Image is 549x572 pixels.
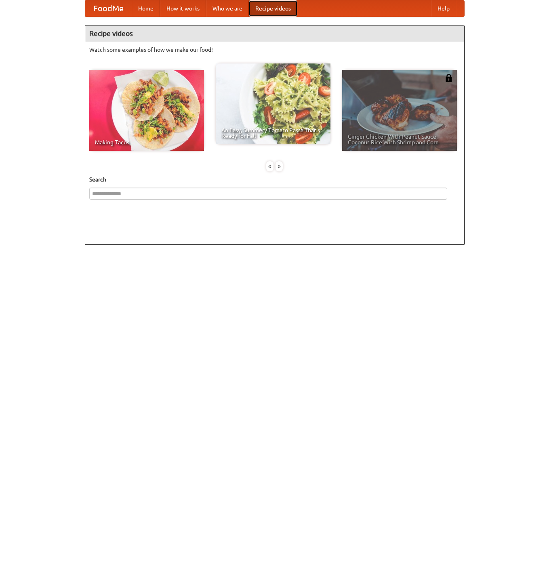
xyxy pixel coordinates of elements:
a: Making Tacos [89,70,204,151]
a: Who we are [206,0,249,17]
h4: Recipe videos [85,25,464,42]
span: Making Tacos [95,139,198,145]
div: « [266,161,273,171]
div: » [276,161,283,171]
a: Help [431,0,456,17]
a: An Easy, Summery Tomato Pasta That's Ready for Fall [216,63,330,144]
a: FoodMe [85,0,132,17]
a: How it works [160,0,206,17]
p: Watch some examples of how we make our food! [89,46,460,54]
a: Home [132,0,160,17]
h5: Search [89,175,460,184]
a: Recipe videos [249,0,297,17]
span: An Easy, Summery Tomato Pasta That's Ready for Fall [221,127,325,139]
img: 483408.png [445,74,453,82]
